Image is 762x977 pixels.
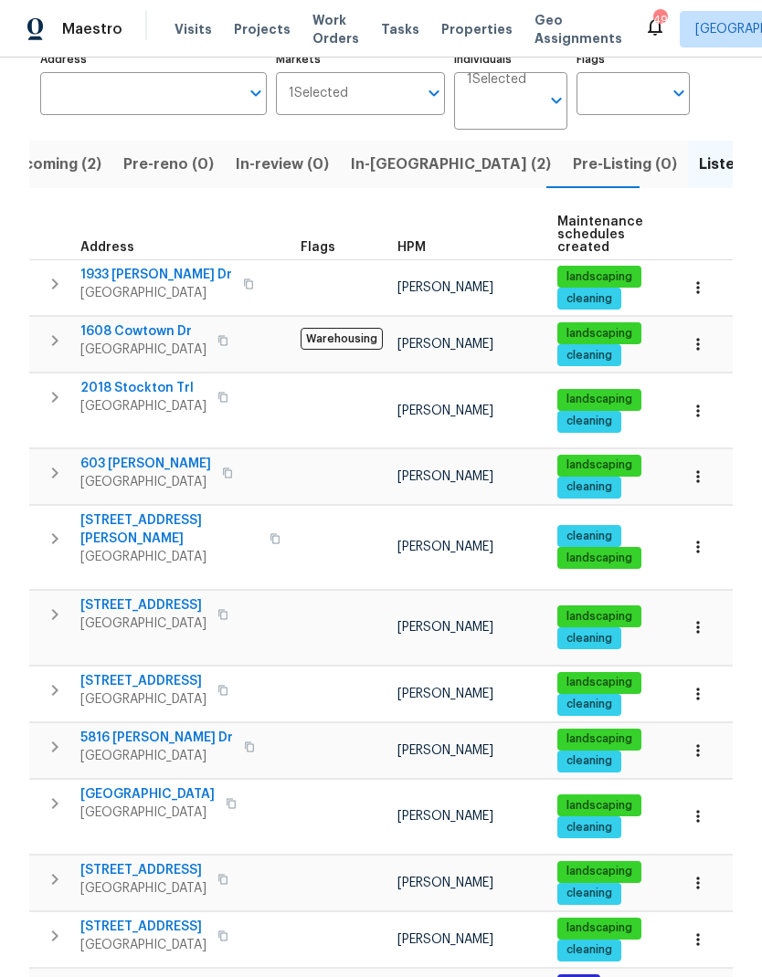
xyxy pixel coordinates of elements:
[234,20,291,38] span: Projects
[80,785,215,804] span: [GEOGRAPHIC_DATA]
[80,511,259,548] span: [STREET_ADDRESS][PERSON_NAME]
[312,11,359,47] span: Work Orders
[397,810,493,823] span: [PERSON_NAME]
[80,241,134,254] span: Address
[123,152,214,177] span: Pre-reno (0)
[559,920,640,936] span: landscaping
[559,675,640,690] span: landscaping
[559,798,640,814] span: landscaping
[559,348,619,363] span: cleaning
[80,747,233,765] span: [GEOGRAPHIC_DATA]
[653,11,666,29] div: 49
[80,284,232,302] span: [GEOGRAPHIC_DATA]
[559,631,619,646] span: cleaning
[467,72,526,88] span: 1 Selected
[80,379,206,397] span: 2018 Stockton Trl
[80,341,206,359] span: [GEOGRAPHIC_DATA]
[80,266,232,284] span: 1933 [PERSON_NAME] Dr
[397,281,493,294] span: [PERSON_NAME]
[573,152,677,177] span: Pre-Listing (0)
[557,215,643,254] span: Maintenance schedules created
[559,326,640,341] span: landscaping
[666,80,692,106] button: Open
[559,291,619,307] span: cleaning
[301,328,383,350] span: Warehousing
[454,54,567,65] label: Individuals
[80,936,206,954] span: [GEOGRAPHIC_DATA]
[559,414,619,429] span: cleaning
[421,80,447,106] button: Open
[276,54,446,65] label: Markets
[397,241,426,254] span: HPM
[397,688,493,700] span: [PERSON_NAME]
[559,551,640,566] span: landscaping
[80,879,206,898] span: [GEOGRAPHIC_DATA]
[397,338,493,351] span: [PERSON_NAME]
[80,729,233,747] span: 5816 [PERSON_NAME] Dr
[301,241,335,254] span: Flags
[559,392,640,407] span: landscaping
[559,697,619,712] span: cleaning
[559,942,619,958] span: cleaning
[80,397,206,415] span: [GEOGRAPHIC_DATA]
[40,54,267,65] label: Address
[559,269,640,285] span: landscaping
[4,152,101,177] span: Upcoming (2)
[80,690,206,709] span: [GEOGRAPHIC_DATA]
[289,86,348,101] span: 1 Selected
[559,529,619,544] span: cleaning
[397,541,493,553] span: [PERSON_NAME]
[534,11,622,47] span: Geo Assignments
[559,731,640,747] span: landscaping
[559,864,640,879] span: landscaping
[577,54,690,65] label: Flags
[236,152,329,177] span: In-review (0)
[381,23,419,36] span: Tasks
[559,820,619,835] span: cleaning
[80,672,206,690] span: [STREET_ADDRESS]
[559,479,619,495] span: cleaning
[559,457,640,473] span: landscaping
[80,918,206,936] span: [STREET_ADDRESS]
[397,933,493,946] span: [PERSON_NAME]
[80,861,206,879] span: [STREET_ADDRESS]
[243,80,269,106] button: Open
[80,455,211,473] span: 603 [PERSON_NAME]
[559,753,619,769] span: cleaning
[544,88,569,113] button: Open
[80,322,206,341] span: 1608 Cowtown Dr
[397,621,493,634] span: [PERSON_NAME]
[80,548,259,566] span: [GEOGRAPHIC_DATA]
[80,804,215,822] span: [GEOGRAPHIC_DATA]
[441,20,513,38] span: Properties
[351,152,551,177] span: In-[GEOGRAPHIC_DATA] (2)
[559,886,619,901] span: cleaning
[175,20,212,38] span: Visits
[397,877,493,889] span: [PERSON_NAME]
[62,20,122,38] span: Maestro
[397,404,493,417] span: [PERSON_NAME]
[80,473,211,491] span: [GEOGRAPHIC_DATA]
[80,596,206,615] span: [STREET_ADDRESS]
[80,615,206,633] span: [GEOGRAPHIC_DATA]
[397,744,493,757] span: [PERSON_NAME]
[397,470,493,483] span: [PERSON_NAME]
[559,609,640,625] span: landscaping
